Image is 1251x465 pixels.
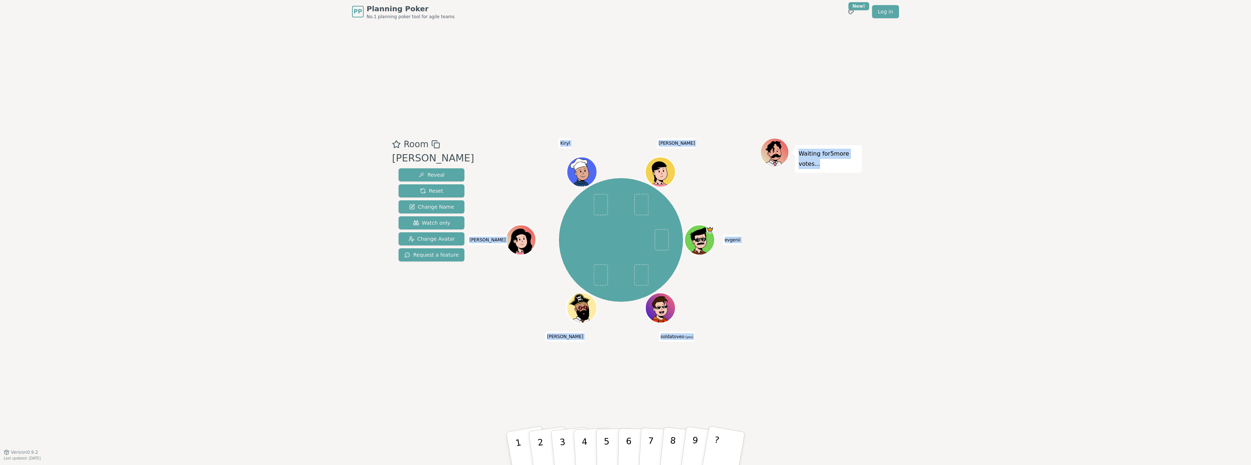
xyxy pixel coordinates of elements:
[367,14,455,20] span: No.1 planning poker tool for agile teams
[399,216,464,229] button: Watch only
[799,149,858,169] p: Waiting for 5 more votes...
[399,168,464,181] button: Reveal
[545,331,585,341] span: Click to change your name
[11,449,38,455] span: Version 0.9.2
[872,5,899,18] a: Log in
[419,171,444,179] span: Reveal
[659,331,695,341] span: Click to change your name
[367,4,455,14] span: Planning Poker
[392,151,474,166] div: [PERSON_NAME]
[844,5,858,18] button: New!
[399,200,464,213] button: Change Name
[4,449,38,455] button: Version0.9.2
[848,2,869,10] div: New!
[404,251,459,258] span: Request a feature
[559,138,572,148] span: Click to change your name
[392,138,401,151] button: Add as favourite
[684,335,693,338] span: (you)
[657,138,697,148] span: Click to change your name
[353,7,362,16] span: PP
[399,184,464,197] button: Reset
[468,235,508,245] span: Click to change your name
[420,187,443,195] span: Reset
[399,232,464,245] button: Change Avatar
[404,138,428,151] span: Room
[408,235,455,242] span: Change Avatar
[706,226,714,233] span: evgenii is the host
[4,456,41,460] span: Last updated: [DATE]
[399,248,464,261] button: Request a feature
[646,294,674,322] button: Click to change your avatar
[723,235,742,245] span: Click to change your name
[352,4,455,20] a: PPPlanning PokerNo.1 planning poker tool for agile teams
[409,203,454,211] span: Change Name
[413,219,450,227] span: Watch only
